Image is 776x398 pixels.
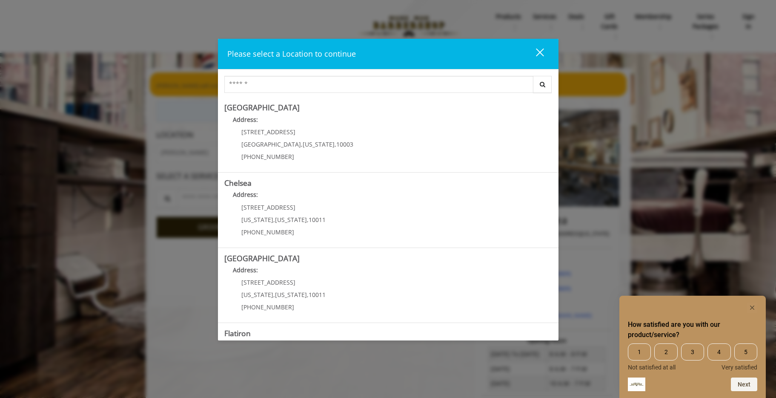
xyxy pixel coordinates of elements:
[747,303,757,313] button: Hide survey
[707,343,730,361] span: 4
[275,291,307,299] span: [US_STATE]
[628,343,757,371] div: How satisfied are you with our product/service? Select an option from 1 to 5, with 1 being Not sa...
[241,291,273,299] span: [US_STATE]
[233,115,258,124] b: Address:
[273,291,275,299] span: ,
[273,216,275,224] span: ,
[335,140,336,148] span: ,
[224,253,300,263] b: [GEOGRAPHIC_DATA]
[241,216,273,224] span: [US_STATE]
[241,303,294,311] span: [PHONE_NUMBER]
[224,102,300,112] b: [GEOGRAPHIC_DATA]
[224,178,252,188] b: Chelsea
[681,343,704,361] span: 3
[233,266,258,274] b: Address:
[275,216,307,224] span: [US_STATE]
[526,48,543,61] div: close dialog
[628,320,757,340] h2: How satisfied are you with our product/service? Select an option from 1 to 5, with 1 being Not sa...
[309,216,326,224] span: 10011
[731,378,757,391] button: Next question
[520,45,549,63] button: close dialog
[241,228,294,236] span: [PHONE_NUMBER]
[301,140,303,148] span: ,
[233,190,258,199] b: Address:
[307,291,309,299] span: ,
[224,328,251,338] b: Flatiron
[538,81,547,87] i: Search button
[241,153,294,161] span: [PHONE_NUMBER]
[307,216,309,224] span: ,
[227,49,356,59] span: Please select a Location to continue
[734,343,757,361] span: 5
[309,291,326,299] span: 10011
[654,343,677,361] span: 2
[628,343,651,361] span: 1
[224,76,552,97] div: Center Select
[241,203,295,211] span: [STREET_ADDRESS]
[224,76,533,93] input: Search Center
[628,303,757,391] div: How satisfied are you with our product/service? Select an option from 1 to 5, with 1 being Not sa...
[241,278,295,286] span: [STREET_ADDRESS]
[303,140,335,148] span: [US_STATE]
[241,128,295,136] span: [STREET_ADDRESS]
[628,364,676,371] span: Not satisfied at all
[722,364,757,371] span: Very satisfied
[336,140,353,148] span: 10003
[241,140,301,148] span: [GEOGRAPHIC_DATA]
